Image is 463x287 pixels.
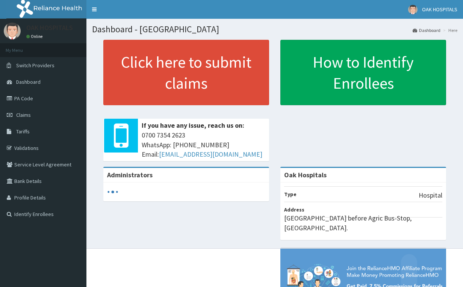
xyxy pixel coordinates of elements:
[142,130,265,159] span: 0700 7354 2623 WhatsApp: [PHONE_NUMBER] Email:
[16,62,54,69] span: Switch Providers
[92,24,457,34] h1: Dashboard - [GEOGRAPHIC_DATA]
[280,40,446,105] a: How to Identify Enrollees
[103,40,269,105] a: Click here to submit claims
[26,34,44,39] a: Online
[4,23,21,39] img: User Image
[408,5,418,14] img: User Image
[413,27,440,33] a: Dashboard
[284,206,304,213] b: Address
[284,191,297,198] b: Type
[284,171,327,179] strong: Oak Hospitals
[419,190,442,200] p: Hospital
[26,24,73,31] p: OAK HOSPITALS
[142,121,244,130] b: If you have any issue, reach us on:
[422,6,457,13] span: OAK HOSPITALS
[159,150,262,159] a: [EMAIL_ADDRESS][DOMAIN_NAME]
[441,27,457,33] li: Here
[16,79,41,85] span: Dashboard
[16,128,30,135] span: Tariffs
[107,186,118,198] svg: audio-loading
[16,112,31,118] span: Claims
[107,171,153,179] b: Administrators
[284,213,442,233] p: [GEOGRAPHIC_DATA] before Agric Bus-Stop, [GEOGRAPHIC_DATA].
